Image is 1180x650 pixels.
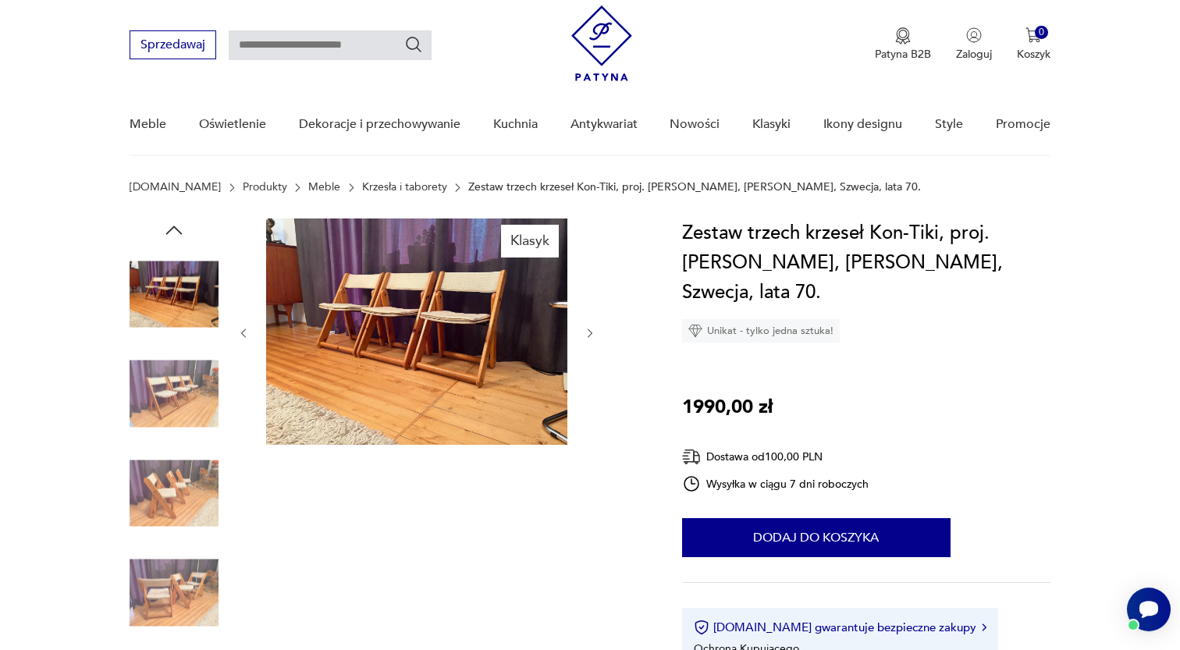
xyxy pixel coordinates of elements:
[875,27,931,62] a: Ikona medaluPatyna B2B
[682,518,951,557] button: Dodaj do koszyka
[130,449,219,538] img: Zdjęcie produktu Zestaw trzech krzeseł Kon-Tiki, proj. Gillis Lundgren, Ikea, Szwecja, lata 70.
[694,620,986,635] button: [DOMAIN_NAME] gwarantuje bezpieczne zakupy
[982,623,986,631] img: Ikona strzałki w prawo
[493,94,538,155] a: Kuchnia
[404,35,423,54] button: Szukaj
[571,5,632,81] img: Patyna - sklep z meblami i dekoracjami vintage
[682,447,701,467] img: Ikona dostawy
[308,181,340,194] a: Meble
[130,30,216,59] button: Sprzedawaj
[682,447,869,467] div: Dostawa od 100,00 PLN
[501,225,559,258] div: Klasyk
[130,41,216,52] a: Sprzedawaj
[694,620,709,635] img: Ikona certyfikatu
[996,94,1050,155] a: Promocje
[895,27,911,44] img: Ikona medalu
[1035,26,1048,39] div: 0
[199,94,266,155] a: Oświetlenie
[935,94,963,155] a: Style
[1127,588,1171,631] iframe: Smartsupp widget button
[1017,47,1050,62] p: Koszyk
[266,218,567,445] img: Zdjęcie produktu Zestaw trzech krzeseł Kon-Tiki, proj. Gillis Lundgren, Ikea, Szwecja, lata 70.
[1017,27,1050,62] button: 0Koszyk
[299,94,460,155] a: Dekoracje i przechowywanie
[682,392,773,422] p: 1990,00 zł
[956,27,992,62] button: Zaloguj
[682,474,869,493] div: Wysyłka w ciągu 7 dni roboczych
[1025,27,1041,43] img: Ikona koszyka
[875,47,931,62] p: Patyna B2B
[823,94,902,155] a: Ikony designu
[243,181,287,194] a: Produkty
[570,94,638,155] a: Antykwariat
[752,94,791,155] a: Klasyki
[688,324,702,338] img: Ikona diamentu
[956,47,992,62] p: Zaloguj
[682,218,1050,307] h1: Zestaw trzech krzeseł Kon-Tiki, proj. [PERSON_NAME], [PERSON_NAME], Szwecja, lata 70.
[966,27,982,43] img: Ikonka użytkownika
[875,27,931,62] button: Patyna B2B
[468,181,921,194] p: Zestaw trzech krzeseł Kon-Tiki, proj. [PERSON_NAME], [PERSON_NAME], Szwecja, lata 70.
[130,250,219,339] img: Zdjęcie produktu Zestaw trzech krzeseł Kon-Tiki, proj. Gillis Lundgren, Ikea, Szwecja, lata 70.
[130,181,221,194] a: [DOMAIN_NAME]
[130,94,166,155] a: Meble
[130,549,219,638] img: Zdjęcie produktu Zestaw trzech krzeseł Kon-Tiki, proj. Gillis Lundgren, Ikea, Szwecja, lata 70.
[362,181,447,194] a: Krzesła i taborety
[130,350,219,439] img: Zdjęcie produktu Zestaw trzech krzeseł Kon-Tiki, proj. Gillis Lundgren, Ikea, Szwecja, lata 70.
[682,319,840,343] div: Unikat - tylko jedna sztuka!
[670,94,720,155] a: Nowości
